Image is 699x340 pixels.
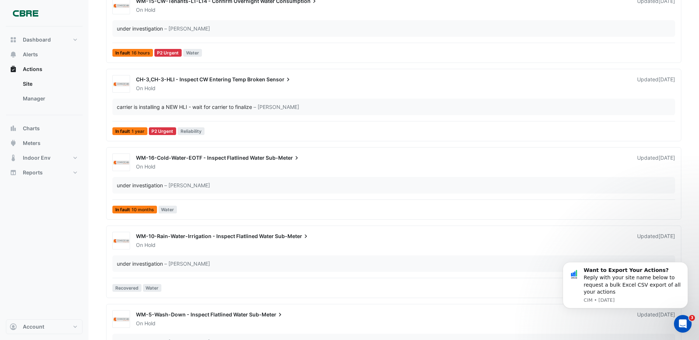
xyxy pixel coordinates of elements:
button: Indoor Env [6,150,83,165]
div: Updated [637,233,675,249]
span: Reports [23,169,43,176]
span: Sub-Meter [266,154,300,162]
span: In fault [112,127,147,135]
button: Meters [6,136,83,150]
span: On Hold [136,163,155,170]
div: under investigation [117,260,163,268]
span: 1 year [132,129,144,134]
app-icon: Actions [10,65,17,73]
span: On Hold [136,242,155,248]
div: P2 Urgent [149,127,177,135]
iframe: Intercom notifications message [552,258,699,320]
span: 3 [689,315,695,321]
img: Company Logo [9,6,42,21]
span: Sensor [266,76,292,83]
app-icon: Meters [10,139,17,147]
div: under investigation [117,181,163,189]
div: Updated [637,154,675,170]
iframe: Intercom live chat [674,315,692,333]
img: Conservia [113,237,130,245]
div: Actions [6,77,83,109]
img: Conservia [113,316,130,323]
span: Charts [23,125,40,132]
span: WM-16-Cold-Water-EOTF - Inspect Flatlined Water [136,155,265,161]
span: Dashboard [23,36,51,43]
span: Mon 18-Aug-2025 14:48 AEST [658,155,675,161]
span: Mon 18-Aug-2025 14:48 AEST [658,233,675,239]
span: Water [183,49,202,57]
span: Sub-Meter [275,233,310,240]
span: Meters [23,139,41,147]
span: Recovered [112,284,141,292]
span: On Hold [136,320,155,326]
div: Updated [637,76,675,92]
app-icon: Alerts [10,51,17,58]
span: 10 months [132,208,154,212]
button: Alerts [6,47,83,62]
span: On Hold [136,7,155,13]
span: On Hold [136,85,155,91]
app-icon: Dashboard [10,36,17,43]
div: under investigation [117,25,163,32]
app-icon: Indoor Env [10,154,17,162]
div: carrier is installing a NEW HLI - wait for carrier to finalize [117,103,252,111]
span: Indoor Env [23,154,50,162]
button: Account [6,319,83,334]
app-icon: Charts [10,125,17,132]
img: Conservia [113,81,130,88]
span: Fri 23-Aug-2024 11:15 AEST [658,76,675,82]
span: Water [158,206,177,213]
button: Charts [6,121,83,136]
span: – [PERSON_NAME] [164,181,210,189]
img: Conservia [113,2,130,10]
a: Site [17,77,83,91]
div: P2 Urgent [154,49,182,57]
span: Account [23,323,44,330]
button: Actions [6,62,83,77]
span: Sub-Meter [249,311,284,318]
span: Reliability [178,127,205,135]
span: In fault [112,49,153,57]
span: WM-10-Rain-Water-Irrigation - Inspect Flatlined Water [136,233,274,239]
a: Manager [17,91,83,106]
span: Water [143,284,162,292]
button: Dashboard [6,32,83,47]
app-icon: Reports [10,169,17,176]
span: – [PERSON_NAME] [164,260,210,268]
span: Actions [23,65,42,73]
span: 16 hours [132,51,150,55]
button: Reports [6,165,83,180]
span: WM-5-Wash-Down - Inspect Flatlined Water [136,311,248,318]
span: In fault [112,206,157,213]
span: – [PERSON_NAME] [254,103,299,111]
span: Alerts [23,51,38,58]
img: Conservia [113,159,130,166]
span: – [PERSON_NAME] [164,25,210,32]
span: CH-3,CH-3-HLI - Inspect CW Entering Temp Broken [136,76,265,82]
